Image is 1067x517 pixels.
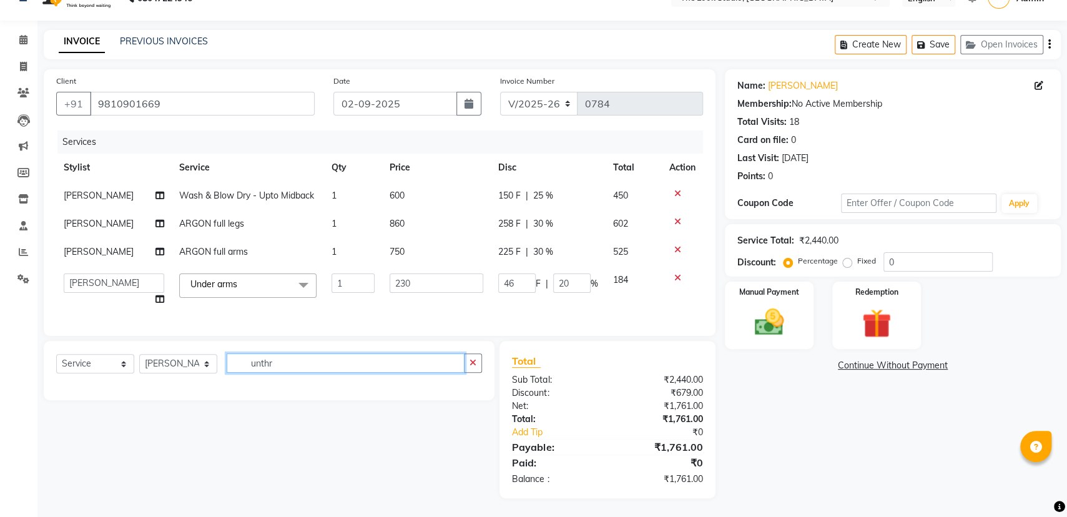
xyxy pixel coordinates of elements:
div: ₹2,440.00 [607,373,712,387]
span: 525 [613,246,628,257]
th: Action [662,154,703,182]
div: ₹0 [625,426,712,439]
div: Card on file: [737,134,789,147]
span: 600 [390,190,405,201]
span: 30 % [533,245,553,258]
div: 0 [791,134,796,147]
div: Services [57,130,712,154]
div: [DATE] [782,152,809,165]
div: ₹1,761.00 [607,440,712,455]
div: ₹1,761.00 [607,400,712,413]
span: 150 F [498,189,521,202]
label: Redemption [855,287,898,298]
a: Add Tip [503,426,625,439]
input: Search or Scan [227,353,465,373]
input: Enter Offer / Coupon Code [841,194,996,213]
a: Continue Without Payment [727,359,1058,372]
img: _gift.svg [853,305,900,342]
button: Open Invoices [960,35,1043,54]
span: 30 % [533,217,553,230]
span: 860 [390,218,405,229]
span: % [591,277,598,290]
span: 184 [613,274,628,285]
div: Payable: [503,440,607,455]
div: Last Visit: [737,152,779,165]
span: ARGON full arms [179,246,248,257]
span: 225 F [498,245,521,258]
button: +91 [56,92,91,116]
a: [PERSON_NAME] [768,79,838,92]
img: _cash.svg [745,305,793,339]
span: 450 [613,190,628,201]
div: 0 [768,170,773,183]
a: PREVIOUS INVOICES [120,36,208,47]
label: Percentage [798,255,838,267]
span: Under arms [190,278,237,290]
span: F [536,277,541,290]
div: 18 [789,116,799,129]
th: Service [172,154,324,182]
th: Total [606,154,662,182]
button: Save [912,35,955,54]
span: ARGON full legs [179,218,244,229]
span: Total [512,355,541,368]
div: ₹679.00 [607,387,712,400]
div: Membership: [737,97,792,111]
div: ₹1,761.00 [607,413,712,426]
span: 1 [332,246,337,257]
div: Paid: [503,455,607,470]
span: [PERSON_NAME] [64,190,134,201]
label: Client [56,76,76,87]
th: Stylist [56,154,172,182]
span: 1 [332,190,337,201]
input: Search by Name/Mobile/Email/Code [90,92,315,116]
div: No Active Membership [737,97,1048,111]
span: 25 % [533,189,553,202]
div: Total Visits: [737,116,787,129]
label: Manual Payment [739,287,799,298]
span: [PERSON_NAME] [64,218,134,229]
th: Price [382,154,490,182]
div: Total: [503,413,607,426]
span: [PERSON_NAME] [64,246,134,257]
th: Disc [491,154,606,182]
div: Points: [737,170,765,183]
div: Discount: [503,387,607,400]
div: ₹1,761.00 [607,473,712,486]
button: Create New [835,35,907,54]
span: | [526,217,528,230]
div: Coupon Code [737,197,841,210]
div: Service Total: [737,234,794,247]
div: ₹0 [607,455,712,470]
div: Name: [737,79,765,92]
label: Invoice Number [500,76,554,87]
div: Balance : [503,473,607,486]
span: 1 [332,218,337,229]
label: Fixed [857,255,876,267]
div: Discount: [737,256,776,269]
span: 602 [613,218,628,229]
div: Sub Total: [503,373,607,387]
th: Qty [324,154,382,182]
span: | [526,245,528,258]
span: | [526,189,528,202]
span: 750 [390,246,405,257]
label: Date [333,76,350,87]
span: 258 F [498,217,521,230]
div: ₹2,440.00 [799,234,838,247]
a: x [237,278,243,290]
span: | [546,277,548,290]
div: Net: [503,400,607,413]
a: INVOICE [59,31,105,53]
span: Wash & Blow Dry - Upto Midback [179,190,314,201]
button: Apply [1001,194,1037,213]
